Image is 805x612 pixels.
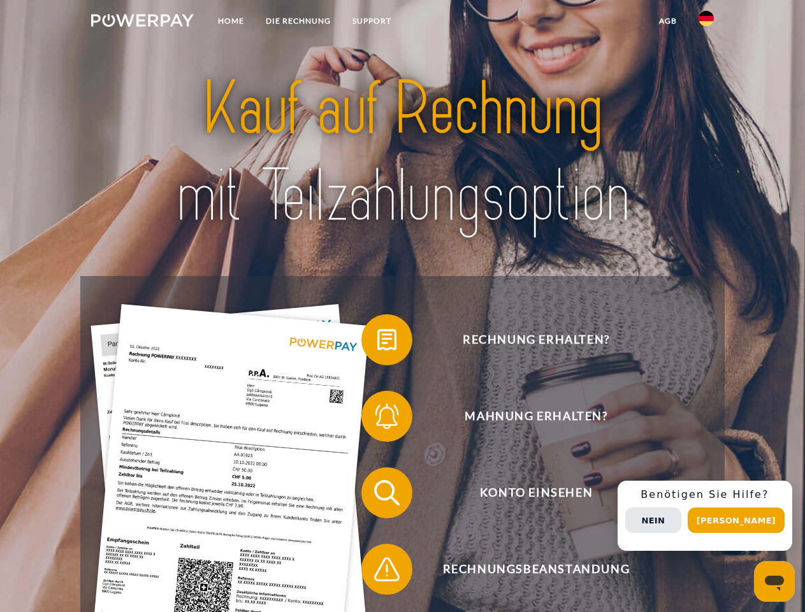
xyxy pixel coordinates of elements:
button: Rechnung erhalten? [361,314,693,365]
h3: Benötigen Sie Hilfe? [625,488,785,501]
button: [PERSON_NAME] [688,507,785,533]
img: qb_bell.svg [371,400,403,432]
span: Konto einsehen [380,467,692,518]
img: title-powerpay_de.svg [122,61,683,244]
div: Schnellhilfe [618,481,792,551]
button: Nein [625,507,681,533]
a: Home [207,10,255,33]
iframe: Schaltfläche zum Öffnen des Messaging-Fensters [754,561,795,602]
img: qb_warning.svg [371,553,403,585]
span: Mahnung erhalten? [380,391,692,442]
a: DIE RECHNUNG [255,10,342,33]
button: Mahnung erhalten? [361,391,693,442]
span: Rechnungsbeanstandung [380,544,692,595]
img: qb_search.svg [371,477,403,509]
img: de [699,11,714,26]
span: Rechnung erhalten? [380,314,692,365]
a: SUPPORT [342,10,402,33]
button: Rechnungsbeanstandung [361,544,693,595]
button: Konto einsehen [361,467,693,518]
img: qb_bill.svg [371,324,403,356]
a: agb [648,10,688,33]
img: logo-powerpay-white.svg [91,14,194,27]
